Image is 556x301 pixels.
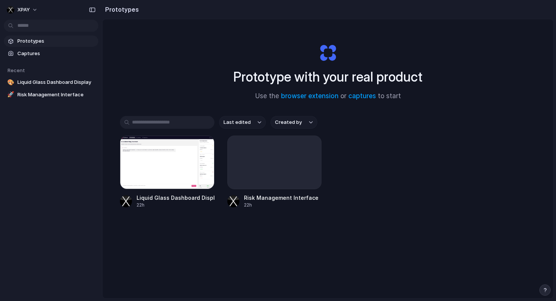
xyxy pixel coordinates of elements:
[137,194,214,202] div: Liquid Glass Dashboard Display
[120,136,214,208] a: Liquid Glass Dashboard DisplayLiquid Glass Dashboard Display22h
[224,119,251,126] span: Last edited
[4,77,98,88] a: 🎨Liquid Glass Dashboard Display
[17,50,95,57] span: Captures
[7,91,14,99] div: 🚀
[255,91,401,101] span: Use the or to start
[219,116,266,129] button: Last edited
[7,79,14,86] div: 🎨
[17,6,30,14] span: XPAY
[4,89,98,100] a: 🚀Risk Management Interface
[244,202,318,208] div: 22h
[102,5,139,14] h2: Prototypes
[17,79,95,86] span: Liquid Glass Dashboard Display
[348,92,376,100] a: captures
[244,194,318,202] div: Risk Management Interface
[233,67,422,87] h1: Prototype with your real product
[8,67,25,73] span: Recent
[137,202,214,208] div: 22h
[4,48,98,59] a: Captures
[17,37,95,45] span: Prototypes
[227,136,322,208] a: Risk Management Interface22h
[4,36,98,47] a: Prototypes
[4,4,42,16] button: XPAY
[17,91,95,99] span: Risk Management Interface
[281,92,339,100] a: browser extension
[270,116,317,129] button: Created by
[275,119,302,126] span: Created by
